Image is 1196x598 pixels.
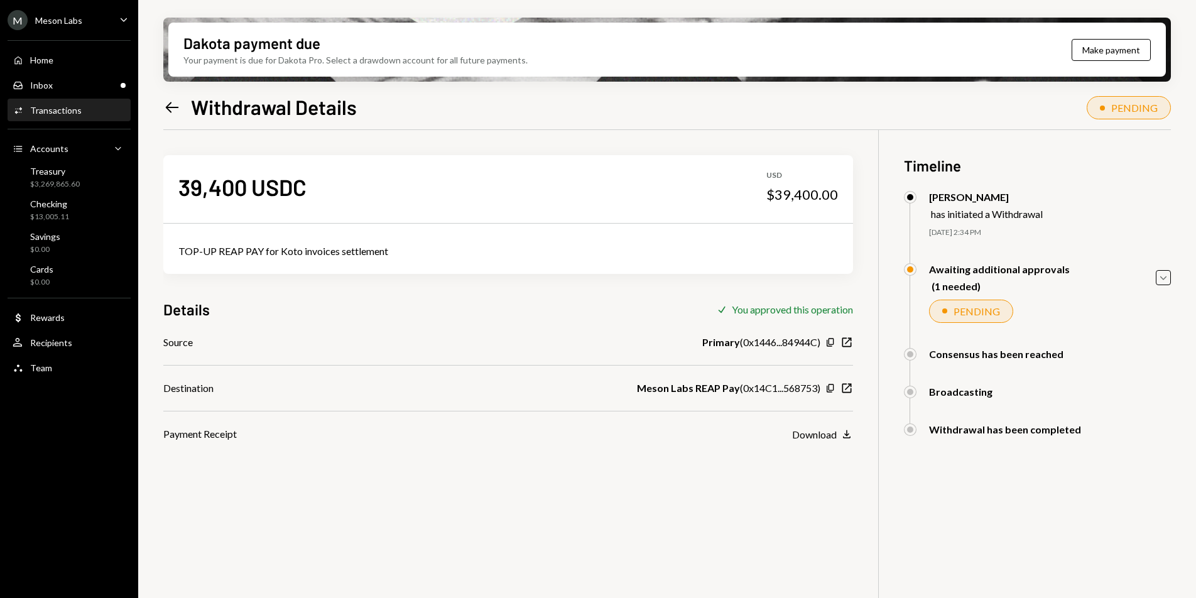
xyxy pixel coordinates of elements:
div: Treasury [30,166,80,177]
div: Transactions [30,105,82,116]
div: Checking [30,198,69,209]
div: Withdrawal has been completed [929,423,1081,435]
div: [PERSON_NAME] [929,191,1043,203]
div: PENDING [1111,102,1158,114]
div: (1 needed) [932,280,1070,292]
div: USD [766,170,838,181]
div: Payment Receipt [163,427,237,442]
div: Inbox [30,80,53,90]
div: Home [30,55,53,65]
a: Rewards [8,306,131,329]
a: Checking$13,005.11 [8,195,131,225]
a: Inbox [8,73,131,96]
div: 39,400 USDC [178,173,307,201]
div: Download [792,428,837,440]
div: Recipients [30,337,72,348]
div: $3,269,865.60 [30,179,80,190]
a: Cards$0.00 [8,260,131,290]
a: Team [8,356,131,379]
div: $13,005.11 [30,212,69,222]
div: Savings [30,231,60,242]
h3: Details [163,299,210,320]
a: Home [8,48,131,71]
div: PENDING [954,305,1000,317]
div: Meson Labs [35,15,82,26]
div: ( 0x14C1...568753 ) [637,381,820,396]
div: Destination [163,381,214,396]
div: Your payment is due for Dakota Pro. Select a drawdown account for all future payments. [183,53,528,67]
div: Cards [30,264,53,275]
a: Treasury$3,269,865.60 [8,162,131,192]
div: $39,400.00 [766,186,838,204]
button: Make payment [1072,39,1151,61]
b: Meson Labs REAP Pay [637,381,740,396]
div: Accounts [30,143,68,154]
div: M [8,10,28,30]
div: Team [30,362,52,373]
a: Recipients [8,331,131,354]
div: has initiated a Withdrawal [931,208,1043,220]
button: Download [792,428,853,442]
div: Awaiting additional approvals [929,263,1070,275]
div: [DATE] 2:34 PM [929,227,1171,238]
div: Source [163,335,193,350]
h1: Withdrawal Details [191,94,357,119]
h3: Timeline [904,155,1171,176]
div: $0.00 [30,277,53,288]
b: Primary [702,335,740,350]
div: Broadcasting [929,386,992,398]
div: Rewards [30,312,65,323]
a: Savings$0.00 [8,227,131,258]
a: Accounts [8,137,131,160]
div: Consensus has been reached [929,348,1063,360]
div: TOP-UP REAP PAY for Koto invoices settlement [178,244,838,259]
div: Dakota payment due [183,33,320,53]
div: ( 0x1446...84944C ) [702,335,820,350]
div: $0.00 [30,244,60,255]
div: You approved this operation [732,303,853,315]
a: Transactions [8,99,131,121]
